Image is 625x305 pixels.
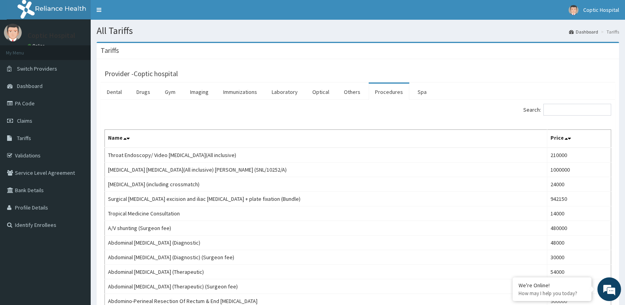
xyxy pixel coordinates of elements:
div: Chat with us now [41,44,132,54]
a: Imaging [184,84,215,100]
li: Tariffs [599,28,619,35]
div: Minimize live chat window [129,4,148,23]
td: 24000 [547,177,611,192]
td: [MEDICAL_DATA] (including crossmatch) [105,177,547,192]
td: Surgical [MEDICAL_DATA] excision and iliac [MEDICAL_DATA] + plate fixation (Bundle) [105,192,547,206]
td: 30000 [547,250,611,265]
a: Laboratory [265,84,304,100]
a: Online [28,43,47,49]
span: Coptic Hospital [583,6,619,13]
a: Procedures [369,84,409,100]
th: Price [547,130,611,148]
a: Dashboard [569,28,598,35]
td: A/V shunting (Surgeon fee) [105,221,547,236]
input: Search: [543,104,611,116]
td: 14000 [547,206,611,221]
span: Claims [17,117,32,124]
img: User Image [4,24,22,41]
span: Switch Providers [17,65,57,72]
h3: Provider - Coptic hospital [104,70,178,77]
td: 210000 [547,148,611,163]
td: 942150 [547,192,611,206]
span: Dashboard [17,82,43,90]
p: How may I help you today? [519,290,586,297]
td: Tropical Medicine Consultation [105,206,547,221]
td: [MEDICAL_DATA] [MEDICAL_DATA](All inclusive) [PERSON_NAME] (SNL/10252/A) [105,163,547,177]
h1: All Tariffs [97,26,619,36]
a: Others [338,84,367,100]
p: Coptic Hospital [28,32,75,39]
a: Drugs [130,84,157,100]
a: Dental [101,84,128,100]
a: Optical [306,84,336,100]
a: Gym [159,84,182,100]
td: 1000000 [547,163,611,177]
img: d_794563401_company_1708531726252_794563401 [15,39,32,59]
td: Abdominal [MEDICAL_DATA] (Diagnostic) (Surgeon fee) [105,250,547,265]
label: Search: [523,104,611,116]
td: Abdominal [MEDICAL_DATA] (Therapeutic) [105,265,547,279]
td: Throat Endoscopy/ Video [MEDICAL_DATA](All inclusive) [105,148,547,163]
td: Abdominal [MEDICAL_DATA] (Diagnostic) [105,236,547,250]
td: 54000 [547,265,611,279]
td: Abdominal [MEDICAL_DATA] (Therapeutic) (Surgeon fee) [105,279,547,294]
img: User Image [569,5,578,15]
h3: Tariffs [101,47,119,54]
span: We're online! [46,99,109,179]
span: Tariffs [17,135,31,142]
th: Name [105,130,547,148]
div: We're Online! [519,282,586,289]
textarea: Type your message and hit 'Enter' [4,215,150,243]
a: Immunizations [217,84,263,100]
a: Spa [411,84,433,100]
td: 48000 [547,236,611,250]
td: 480000 [547,221,611,236]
